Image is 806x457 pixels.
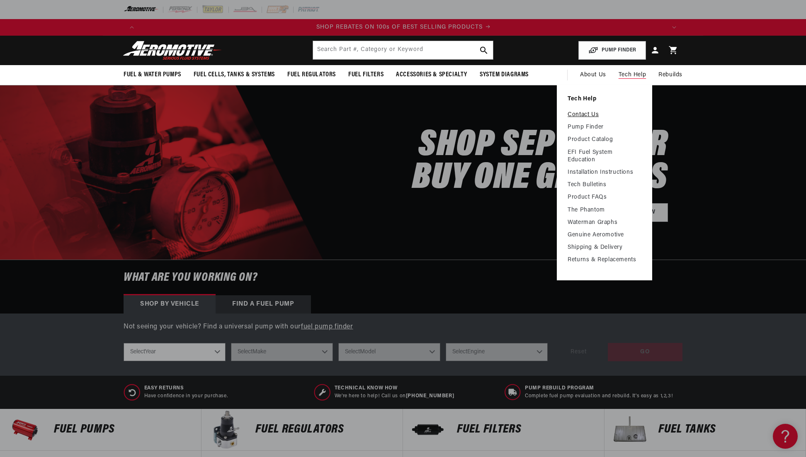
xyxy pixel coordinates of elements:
[619,70,646,80] span: Tech Help
[568,111,641,119] a: Contact Us
[568,219,641,226] a: Waterman Graphs
[335,393,454,400] p: We’re here to help! Call us on
[124,295,216,314] div: Shop by vehicle
[313,41,493,59] input: Search by Part Number, Category or Keyword
[216,295,311,314] div: Find a Fuel Pump
[316,24,483,30] span: SHOP REBATES ON 100s OF BEST SELLING PRODUCTS
[103,260,703,295] h6: What are you working on?
[144,385,228,392] span: Easy Returns
[141,23,666,32] div: 3 of 4
[187,65,281,85] summary: Fuel Cells, Tanks & Systems
[124,19,140,36] button: Translation missing: en.sections.announcements.previous_announcement
[194,70,275,79] span: Fuel Cells, Tanks & Systems
[525,393,673,400] p: Complete fuel pump evaluation and rebuild. It's easy as 1,2,3!
[301,323,353,330] a: fuel pump finder
[124,322,682,333] p: Not seeing your vehicle? Find a universal pump with our
[201,409,403,451] a: FUEL REGULATORS FUEL REGULATORS
[473,65,535,85] summary: System Diagrams
[390,65,473,85] summary: Accessories & Specialty
[348,70,384,79] span: Fuel Filters
[124,70,181,79] span: Fuel & Water Pumps
[475,41,493,59] button: search button
[206,409,247,450] img: FUEL REGULATORS
[335,385,454,392] span: Technical Know How
[446,343,548,361] select: Engine
[568,207,641,214] a: The Phantom
[338,343,440,361] select: Model
[568,136,641,143] a: Product Catalog
[121,41,224,60] img: Aeromotive
[141,23,666,32] div: Announcement
[574,65,612,85] a: About Us
[255,423,394,436] p: FUEL REGULATORS
[578,41,646,60] button: PUMP FINDER
[403,409,604,451] a: FUEL FILTERS FUEL FILTERS
[568,194,641,201] a: Product FAQs
[231,343,333,361] select: Make
[281,65,342,85] summary: Fuel Regulators
[604,409,806,451] a: Fuel Tanks Fuel Tanks
[652,65,689,85] summary: Rebuilds
[396,70,467,79] span: Accessories & Specialty
[525,385,673,392] span: Pump Rebuild program
[568,181,641,189] a: Tech Bulletins
[568,149,641,164] a: EFI Fuel System Education
[124,343,226,361] select: Year
[141,23,666,32] a: SHOP REBATES ON 100s OF BEST SELLING PRODUCTS
[287,70,336,79] span: Fuel Regulators
[54,423,193,436] p: Fuel Pumps
[480,70,529,79] span: System Diagrams
[568,256,641,264] a: Returns & Replacements
[144,393,228,400] p: Have confidence in your purchase.
[612,65,652,85] summary: Tech Help
[406,394,454,399] a: [PHONE_NUMBER]
[568,124,641,131] a: Pump Finder
[666,19,682,36] button: Translation missing: en.sections.announcements.next_announcement
[658,423,797,436] p: Fuel Tanks
[568,169,641,176] a: Installation Instructions
[342,65,390,85] summary: Fuel Filters
[457,423,596,436] p: FUEL FILTERS
[568,95,641,103] a: Tech Help
[568,244,641,251] a: Shipping & Delivery
[103,19,703,36] slideshow-component: Translation missing: en.sections.announcements.announcement_bar
[658,70,682,80] span: Rebuilds
[412,130,668,195] h2: SHOP SEPTEMBER BUY ONE GET ONES
[568,231,641,239] a: Genuine Aeromotive
[407,409,449,450] img: FUEL FILTERS
[580,72,606,78] span: About Us
[4,409,46,450] img: Fuel Pumps
[609,409,650,450] img: Fuel Tanks
[117,65,187,85] summary: Fuel & Water Pumps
